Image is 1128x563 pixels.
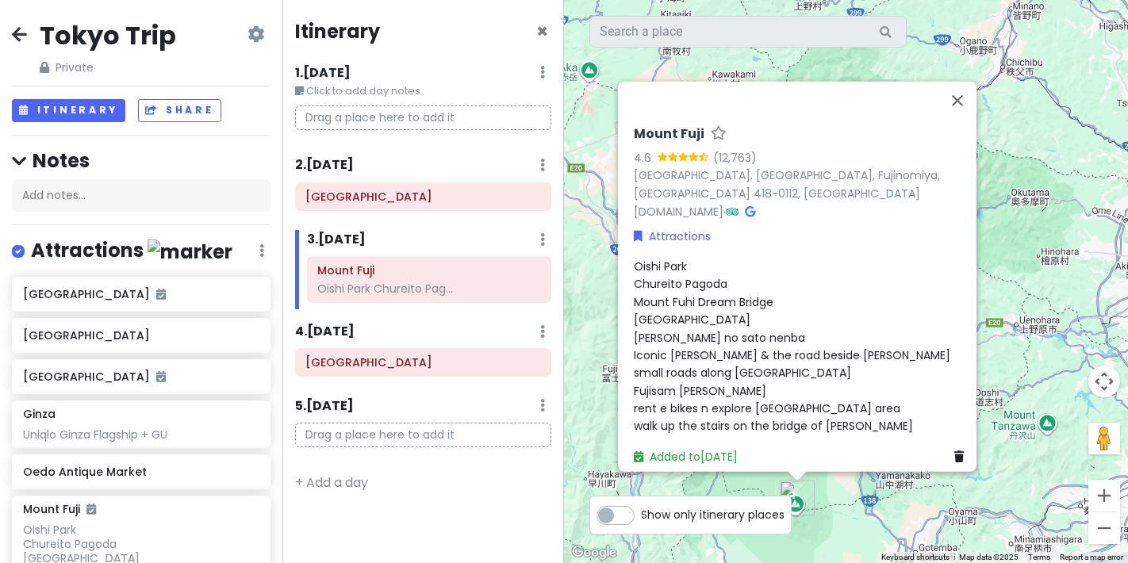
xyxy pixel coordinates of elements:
a: + Add a day [295,473,368,492]
div: Mount Fuji [780,481,815,515]
button: Zoom in [1088,480,1120,511]
h6: [GEOGRAPHIC_DATA] [23,328,259,343]
button: Close [938,82,976,120]
i: Tripadvisor [726,206,739,217]
a: Delete place [954,448,970,465]
img: Google [568,542,620,563]
a: Report a map error [1060,553,1123,561]
button: Keyboard shortcuts [881,552,950,563]
h6: HARAJUKU VILLAGE [305,190,540,204]
span: Private [40,59,176,76]
a: Attractions [634,227,711,244]
h2: Tokyo Trip [40,19,176,52]
h6: Mount Fuji [23,502,96,516]
button: Share [138,99,221,122]
p: Drag a place here to add it [295,105,552,130]
h6: [GEOGRAPHIC_DATA] [23,370,259,384]
h4: Notes [12,148,270,173]
small: Click to add day notes [295,83,552,99]
h6: Mount Fuji [317,263,540,278]
h4: Attractions [31,238,232,264]
span: Oishi Park Chureito Pagoda Mount Fuhi Dream Bridge [GEOGRAPHIC_DATA] [PERSON_NAME] no sato nenba ... [634,259,950,435]
button: Drag Pegman onto the map to open Street View [1088,423,1120,454]
a: Open this area in Google Maps (opens a new window) [568,542,620,563]
h4: Itinerary [295,19,380,44]
h6: Ginza [23,407,56,421]
a: [DOMAIN_NAME] [634,204,723,220]
h6: 2 . [DATE] [295,157,354,174]
button: Zoom out [1088,512,1120,544]
i: Added to itinerary [156,289,166,300]
div: 4.6 [634,149,658,167]
span: Map data ©2025 [959,553,1019,561]
h6: 1 . [DATE] [295,65,351,82]
div: (12,763) [713,149,757,167]
div: · [634,126,970,221]
h6: 3 . [DATE] [307,232,366,248]
a: [GEOGRAPHIC_DATA], [GEOGRAPHIC_DATA], Fujinomiya, [GEOGRAPHIC_DATA] 418-0112, [GEOGRAPHIC_DATA] [634,167,940,201]
i: Added to itinerary [86,504,96,515]
span: Close itinerary [536,18,548,44]
h6: [GEOGRAPHIC_DATA] [23,287,259,301]
i: Google Maps [745,206,755,217]
a: Added to[DATE] [634,449,738,465]
span: Show only itinerary places [641,506,785,523]
button: Map camera controls [1088,366,1120,397]
input: Search a place [589,16,907,48]
p: Drag a place here to add it [295,423,552,447]
img: marker [148,239,232,264]
h6: Oedo Antique Market [23,465,259,479]
h6: Mount Fuji [634,126,704,143]
button: Itinerary [12,99,125,122]
div: Uniqlo Ginza Flagship + GU [23,427,259,442]
h6: Tokyo Tower [305,355,540,370]
h6: 5 . [DATE] [295,398,354,415]
button: Close [536,22,548,41]
h6: 4 . [DATE] [295,324,355,340]
a: Star place [711,126,727,143]
a: Terms (opens in new tab) [1028,553,1050,561]
div: Add notes... [12,179,270,213]
i: Added to itinerary [156,371,166,382]
div: Oishi Park Chureito Pag... [317,281,540,296]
